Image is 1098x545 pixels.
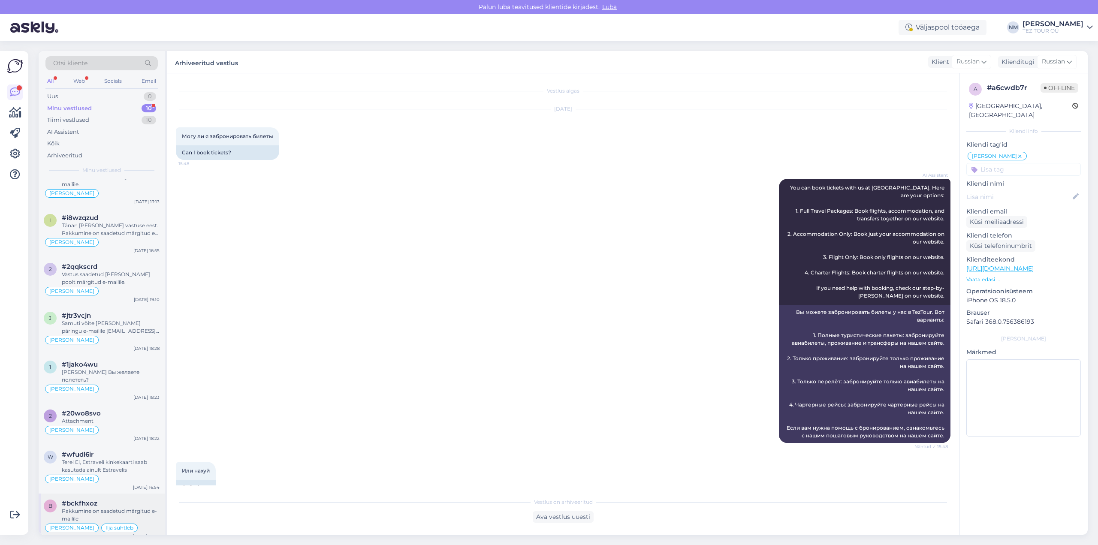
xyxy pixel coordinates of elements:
[966,348,1081,357] p: Märkmed
[62,410,101,417] span: #20wo8svo
[48,503,52,509] span: b
[62,451,94,458] span: #wfudl6ir
[49,364,51,370] span: 1
[142,104,156,113] div: 10
[966,335,1081,343] div: [PERSON_NAME]
[787,184,946,299] span: You can book tickets with us at [GEOGRAPHIC_DATA]. Here are your options: 1. Full Travel Packages...
[969,102,1072,120] div: [GEOGRAPHIC_DATA], [GEOGRAPHIC_DATA]
[62,263,97,271] span: #2qqkscrd
[966,163,1081,176] input: Lisa tag
[972,154,1017,159] span: [PERSON_NAME]
[72,75,87,87] div: Web
[62,458,160,474] div: Tere! Ei, Estraveli kinkekaarti saab kasutada ainult Estravelis
[47,128,79,136] div: AI Assistent
[987,83,1041,93] div: # a6cwdb7r
[47,104,92,113] div: Minu vestlused
[49,386,94,391] span: [PERSON_NAME]
[1023,21,1083,27] div: [PERSON_NAME]
[62,500,97,507] span: #bckfhxoz
[133,533,160,539] div: [DATE] 14:24
[133,435,160,442] div: [DATE] 18:22
[967,192,1071,202] input: Lisa nimi
[133,394,160,400] div: [DATE] 18:23
[176,145,279,160] div: Can I book tickets?
[1023,21,1093,34] a: [PERSON_NAME]TEZ TOUR OÜ
[134,296,160,303] div: [DATE] 19:10
[176,105,950,113] div: [DATE]
[49,240,94,245] span: [PERSON_NAME]
[966,216,1027,228] div: Küsi meiliaadressi
[49,266,52,272] span: 2
[47,116,89,124] div: Tiimi vestlused
[600,3,619,11] span: Luba
[142,116,156,124] div: 10
[176,480,216,494] div: Or fuck
[62,312,91,319] span: #jtr3vcjn
[62,361,98,368] span: #1jako4wu
[82,166,121,174] span: Minu vestlused
[133,247,160,254] div: [DATE] 16:55
[49,191,94,196] span: [PERSON_NAME]
[133,484,160,491] div: [DATE] 16:54
[966,296,1081,305] p: iPhone OS 18.5.0
[534,498,593,506] span: Vestlus on arhiveeritud
[49,413,52,419] span: 2
[53,59,87,68] span: Otsi kliente
[966,287,1081,296] p: Operatsioonisüsteem
[928,57,949,66] div: Klient
[956,57,980,66] span: Russian
[49,428,94,433] span: [PERSON_NAME]
[966,140,1081,149] p: Kliendi tag'id
[966,231,1081,240] p: Kliendi telefon
[966,207,1081,216] p: Kliendi email
[966,308,1081,317] p: Brauser
[916,172,948,178] span: AI Assistent
[966,265,1034,272] a: [URL][DOMAIN_NAME]
[966,255,1081,264] p: Klienditeekond
[49,217,51,223] span: i
[1041,83,1078,93] span: Offline
[62,222,160,237] div: Tänan [PERSON_NAME] vastuse eest. Pakkumine on saadetud märgitud e-mailile.
[182,133,273,139] span: Могу ли я забронировать билеты
[914,443,948,450] span: Nähtud ✓ 15:48
[62,214,98,222] span: #i8wzqzud
[62,173,160,188] div: Vastus on saadetud märgitud e-mailile.
[998,57,1035,66] div: Klienditugi
[1023,27,1083,34] div: TEZ TOUR OÜ
[103,75,124,87] div: Socials
[45,75,55,87] div: All
[1042,57,1065,66] span: Russian
[47,139,60,148] div: Kõik
[49,337,94,343] span: [PERSON_NAME]
[62,417,160,425] div: Attachment
[533,511,594,523] div: Ava vestlus uuesti
[182,467,210,474] span: Или нахуй
[62,507,160,523] div: Pakkumine on saadetud märgitud e-mailile
[49,289,94,294] span: [PERSON_NAME]
[176,87,950,95] div: Vestlus algas
[966,317,1081,326] p: Safari 368.0.756386193
[47,151,82,160] div: Arhiveeritud
[966,240,1035,252] div: Küsi telefoninumbrit
[106,525,133,530] span: Ilja suhtleb
[7,58,23,74] img: Askly Logo
[899,20,986,35] div: Väljaspool tööaega
[779,305,950,443] div: Вы можете забронировать билеты у нас в TezTour. Вот варианты: 1. Полные туристические пакеты: заб...
[133,345,160,352] div: [DATE] 18:28
[49,315,51,321] span: j
[966,276,1081,283] p: Vaata edasi ...
[175,56,238,68] label: Arhiveeritud vestlus
[62,368,160,384] div: [PERSON_NAME] Вы желаете полететь?
[49,525,94,530] span: [PERSON_NAME]
[48,454,53,460] span: w
[47,92,58,101] div: Uus
[974,86,977,92] span: a
[140,75,158,87] div: Email
[62,319,160,335] div: Samuti võite [PERSON_NAME] päringu e-mailile [EMAIL_ADDRESS][DOMAIN_NAME], kui Teil on juba olema...
[62,271,160,286] div: Vastus saadetud [PERSON_NAME] poolt märgitud e-mailile.
[134,199,160,205] div: [DATE] 13:13
[966,127,1081,135] div: Kliendi info
[1007,21,1019,33] div: NM
[178,160,211,167] span: 15:48
[966,179,1081,188] p: Kliendi nimi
